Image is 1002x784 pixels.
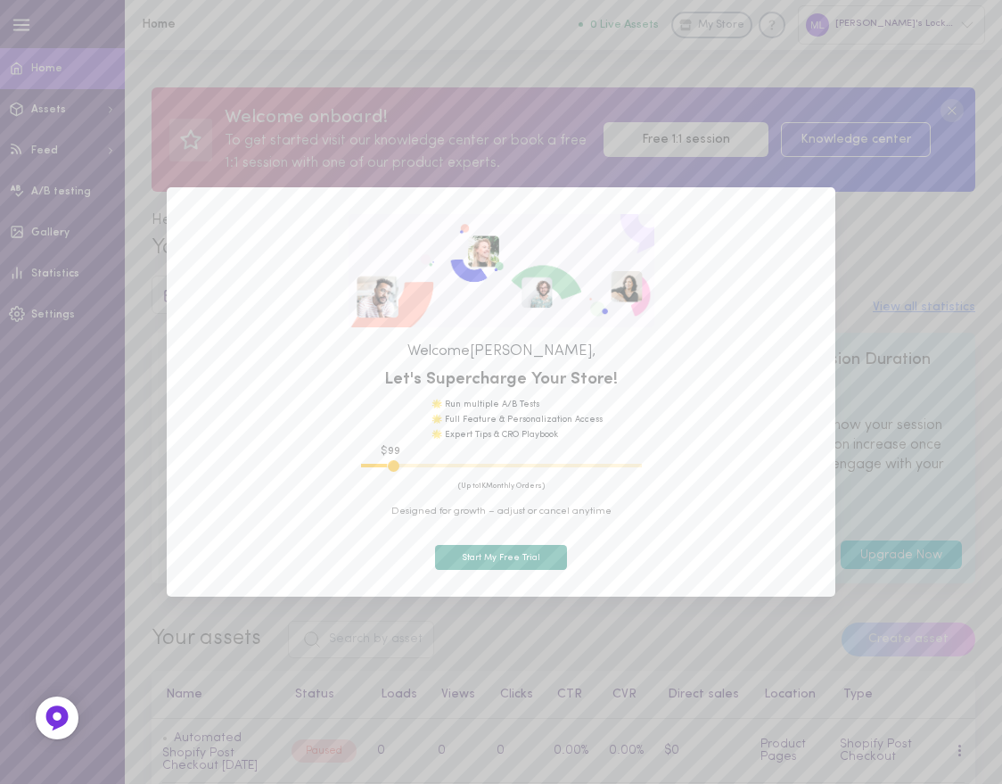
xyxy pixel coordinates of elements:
span: (Up to 1K Monthly Orders) [193,482,809,492]
button: Start My Free Trial [435,545,567,570]
img: Feedback Button [44,705,70,731]
div: 🌟 Full Feature & Personalization Access [431,416,603,425]
div: 🌟 Run multiple A/B Tests [431,400,603,409]
span: $ 99 [381,444,400,460]
span: Welcome [PERSON_NAME] , [193,343,809,359]
span: Let's Supercharge Your Store! [193,368,809,392]
div: 🌟 Expert Tips & CRO Playbook [431,431,603,440]
span: Designed for growth – adjust or cancel anytime [193,505,809,519]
